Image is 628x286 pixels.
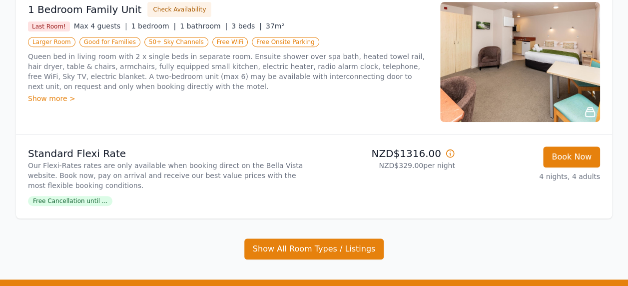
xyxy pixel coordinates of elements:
[28,160,310,190] p: Our Flexi-Rates rates are only available when booking direct on the Bella Vista website. Book now...
[28,37,75,47] span: Larger Room
[28,51,428,91] p: Queen bed in living room with 2 x single beds in separate room. Ensuite shower over spa bath, hea...
[463,171,600,181] p: 4 nights, 4 adults
[180,22,227,30] span: 1 bathroom |
[244,238,384,259] button: Show All Room Types / Listings
[318,160,455,170] p: NZD$329.00 per night
[147,2,211,17] button: Check Availability
[231,22,262,30] span: 3 beds |
[28,196,112,206] span: Free Cancellation until ...
[266,22,284,30] span: 37m²
[28,2,141,16] h3: 1 Bedroom Family Unit
[74,22,127,30] span: Max 4 guests |
[28,21,70,31] span: Last Room!
[79,37,140,47] span: Good for Families
[212,37,248,47] span: Free WiFi
[318,146,455,160] p: NZD$1316.00
[28,93,428,103] div: Show more >
[543,146,600,167] button: Book Now
[28,146,310,160] p: Standard Flexi Rate
[252,37,319,47] span: Free Onsite Parking
[131,22,176,30] span: 1 bedroom |
[144,37,208,47] span: 50+ Sky Channels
